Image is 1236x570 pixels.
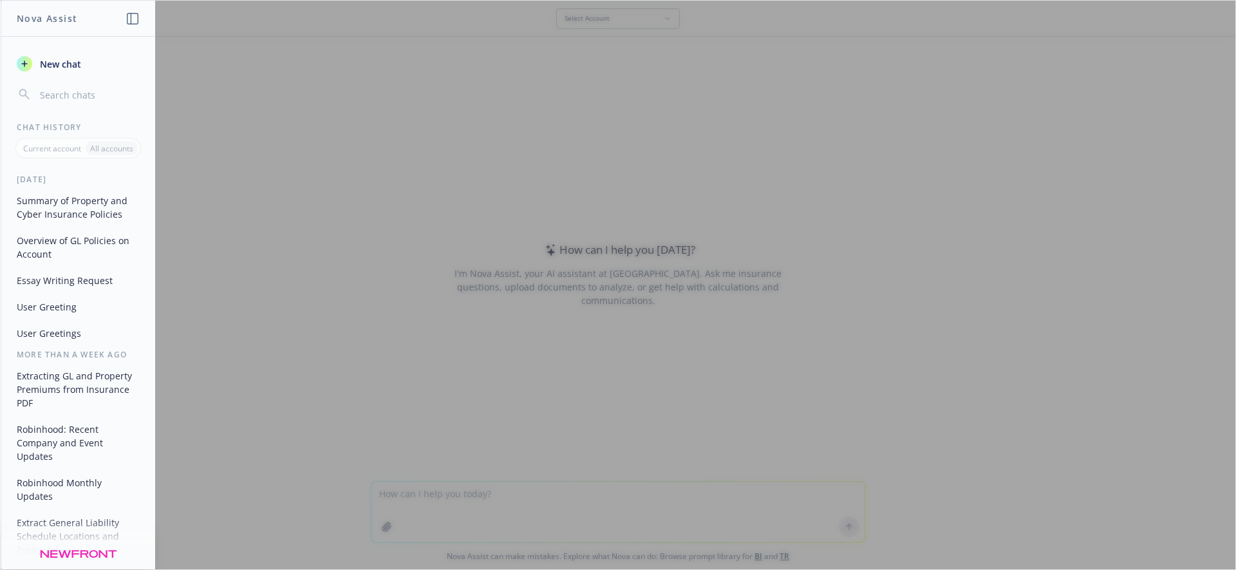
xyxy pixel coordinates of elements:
button: New chat [12,52,145,75]
p: Current account [23,143,81,154]
div: Chat History [1,122,155,133]
button: Robinhood: Recent Company and Event Updates [12,419,145,467]
button: User Greeting [12,296,145,318]
div: More than a week ago [1,349,155,360]
button: Essay Writing Request [12,270,145,291]
button: Extract General Liability Schedule Locations and Premiums [12,512,145,560]
button: Robinhood Monthly Updates [12,472,145,507]
button: Overview of GL Policies on Account [12,230,145,265]
input: Search chats [37,86,140,104]
h1: Nova Assist [17,12,77,25]
div: [DATE] [1,174,155,185]
button: Extracting GL and Property Premiums from Insurance PDF [12,365,145,413]
button: User Greetings [12,323,145,344]
button: Summary of Property and Cyber Insurance Policies [12,190,145,225]
span: New chat [37,57,81,71]
p: All accounts [90,143,133,154]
